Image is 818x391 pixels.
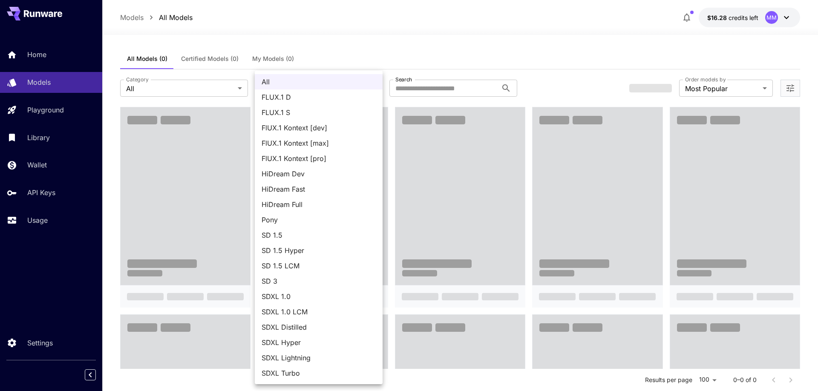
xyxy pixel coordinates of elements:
[262,215,376,225] span: Pony
[262,230,376,240] span: SD 1.5
[262,169,376,179] span: HiDream Dev
[262,153,376,164] span: FlUX.1 Kontext [pro]
[262,353,376,363] span: SDXL Lightning
[262,77,376,87] span: All
[262,199,376,210] span: HiDream Full
[262,261,376,271] span: SD 1.5 LCM
[262,368,376,378] span: SDXL Turbo
[262,138,376,148] span: FlUX.1 Kontext [max]
[262,337,376,348] span: SDXL Hyper
[262,276,376,286] span: SD 3
[262,307,376,317] span: SDXL 1.0 LCM
[262,322,376,332] span: SDXL Distilled
[262,107,376,118] span: FLUX.1 S
[262,245,376,256] span: SD 1.5 Hyper
[262,291,376,302] span: SDXL 1.0
[262,184,376,194] span: HiDream Fast
[262,123,376,133] span: FlUX.1 Kontext [dev]
[262,92,376,102] span: FLUX.1 D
